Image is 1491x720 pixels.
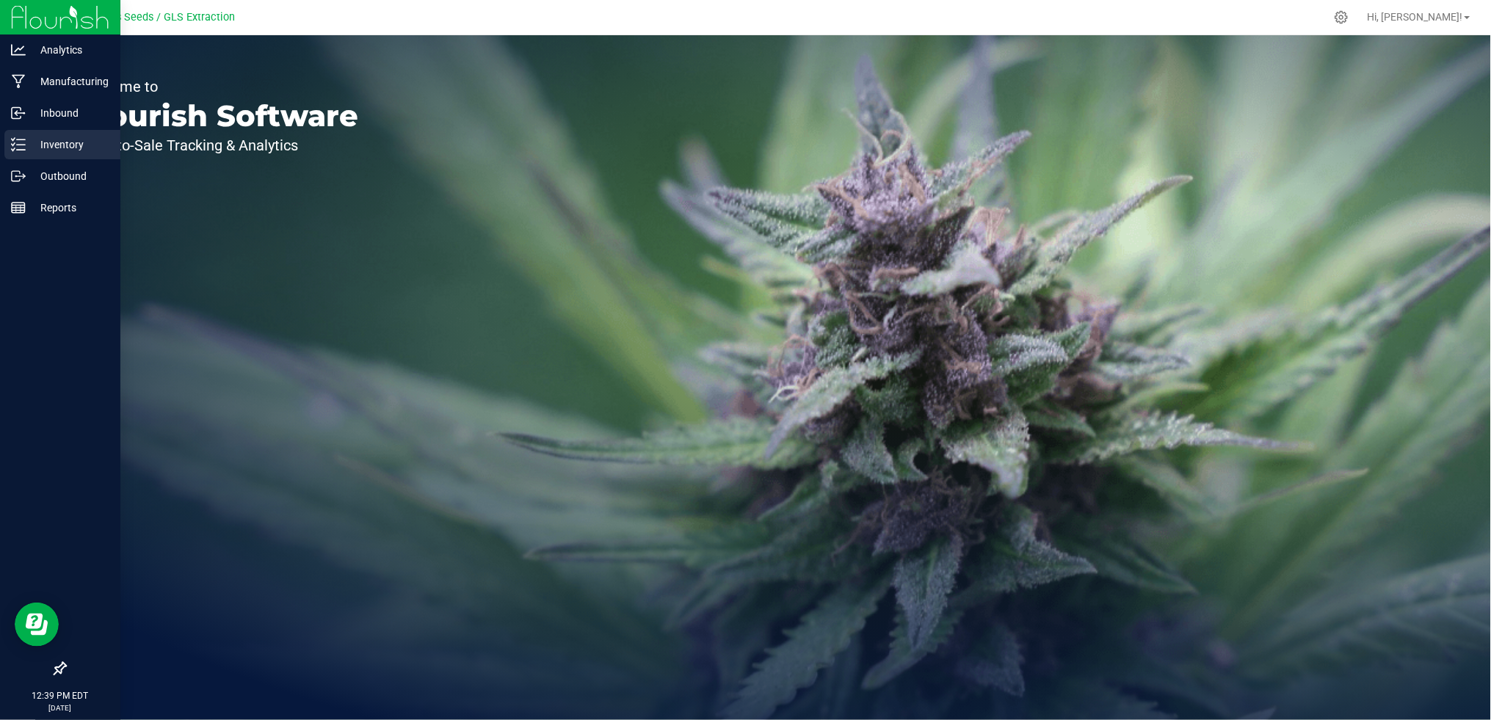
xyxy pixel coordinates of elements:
[11,200,26,215] inline-svg: Reports
[11,106,26,120] inline-svg: Inbound
[1368,11,1463,23] span: Hi, [PERSON_NAME]!
[26,199,114,217] p: Reports
[26,136,114,153] p: Inventory
[15,603,59,647] iframe: Resource center
[79,79,358,94] p: Welcome to
[26,73,114,90] p: Manufacturing
[7,689,114,702] p: 12:39 PM EDT
[11,43,26,57] inline-svg: Analytics
[7,702,114,713] p: [DATE]
[26,104,114,122] p: Inbound
[1332,10,1351,24] div: Manage settings
[26,41,114,59] p: Analytics
[11,74,26,89] inline-svg: Manufacturing
[11,169,26,183] inline-svg: Outbound
[79,101,358,131] p: Flourish Software
[11,137,26,152] inline-svg: Inventory
[65,11,236,23] span: Great Lakes Seeds / GLS Extraction
[26,167,114,185] p: Outbound
[79,138,358,153] p: Seed-to-Sale Tracking & Analytics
